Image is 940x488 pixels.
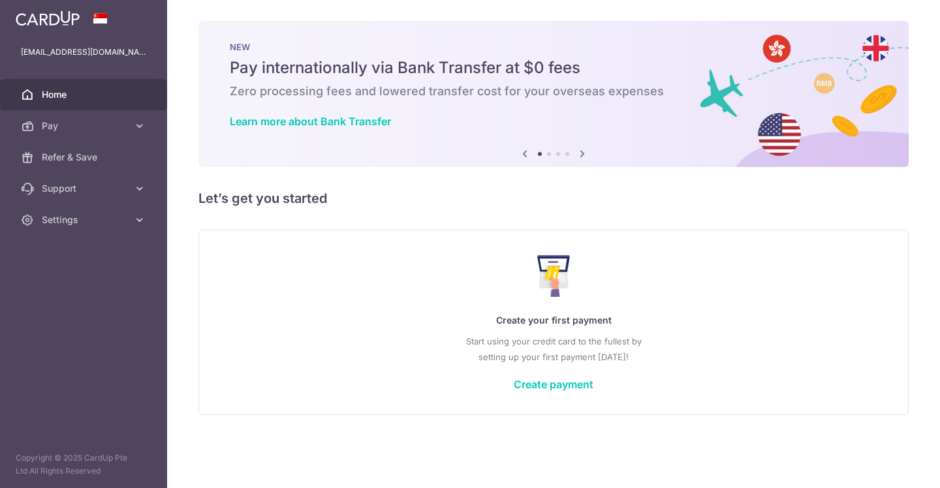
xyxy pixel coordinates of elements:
[144,77,220,85] div: Keywords by Traffic
[130,76,140,86] img: tab_keywords_by_traffic_grey.svg
[230,115,391,128] a: Learn more about Bank Transfer
[225,333,882,365] p: Start using your credit card to the fullest by setting up your first payment [DATE]!
[198,188,909,209] h5: Let’s get you started
[50,77,117,85] div: Domain Overview
[16,10,80,26] img: CardUp
[21,34,31,44] img: website_grey.svg
[230,84,877,99] h6: Zero processing fees and lowered transfer cost for your overseas expenses
[35,76,46,86] img: tab_domain_overview_orange.svg
[21,46,146,59] p: [EMAIL_ADDRESS][DOMAIN_NAME]
[42,151,128,164] span: Refer & Save
[198,21,909,167] img: Bank transfer banner
[230,42,877,52] p: NEW
[42,213,128,226] span: Settings
[42,182,128,195] span: Support
[230,57,877,78] h5: Pay internationally via Bank Transfer at $0 fees
[42,88,128,101] span: Home
[42,119,128,132] span: Pay
[37,21,64,31] div: v 4.0.25
[514,378,593,391] a: Create payment
[225,313,882,328] p: Create your first payment
[537,255,571,297] img: Make Payment
[21,21,31,31] img: logo_orange.svg
[34,34,144,44] div: Domain: [DOMAIN_NAME]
